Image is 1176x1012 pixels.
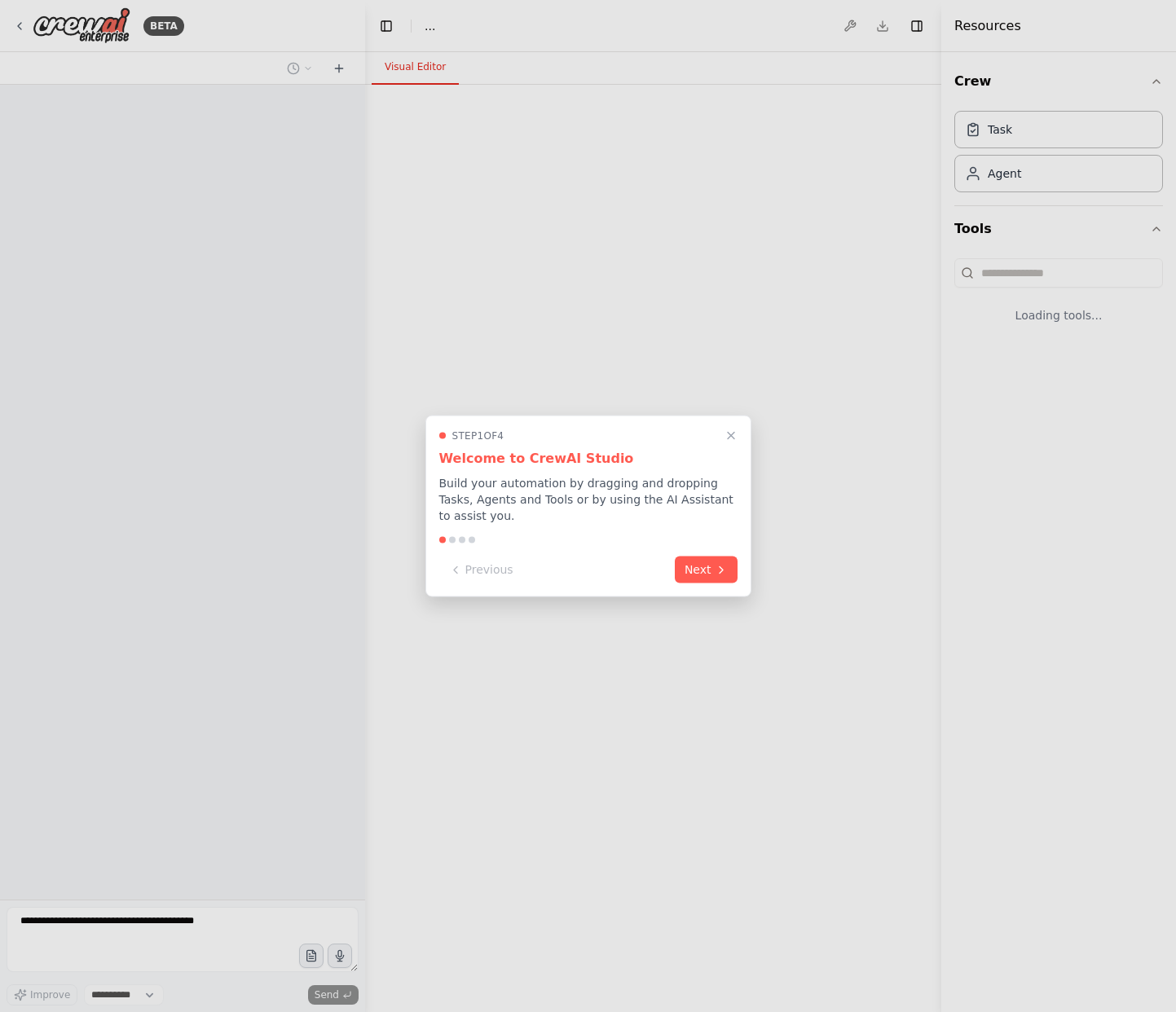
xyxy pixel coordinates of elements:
[439,475,738,524] p: Build your automation by dragging and dropping Tasks, Agents and Tools or by using the AI Assista...
[439,557,523,583] button: Previous
[721,426,741,446] button: Close walkthrough
[675,557,738,583] button: Next
[439,449,738,469] h3: Welcome to CrewAI Studio
[375,15,398,37] button: Hide left sidebar
[452,429,504,442] span: Step 1 of 4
